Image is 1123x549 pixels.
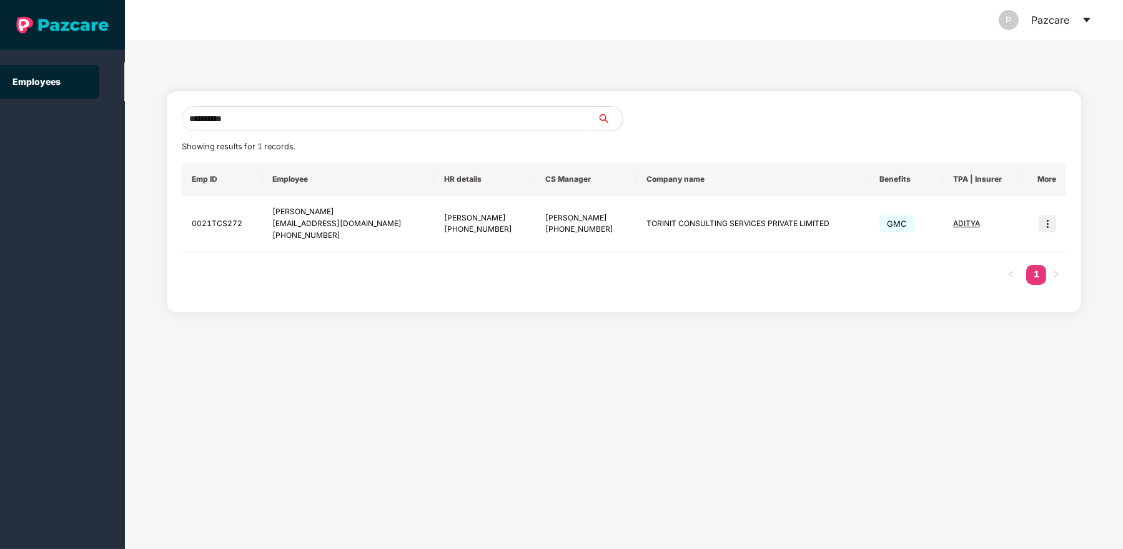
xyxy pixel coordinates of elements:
[545,212,626,224] div: [PERSON_NAME]
[1039,215,1056,232] img: icon
[182,196,263,252] td: 0021TCS272
[1001,265,1021,285] li: Previous Page
[636,162,869,196] th: Company name
[545,224,626,235] div: [PHONE_NUMBER]
[1007,270,1015,278] span: left
[1026,265,1046,285] li: 1
[444,224,525,235] div: [PHONE_NUMBER]
[597,114,623,124] span: search
[1001,265,1021,285] button: left
[597,106,623,131] button: search
[182,142,295,151] span: Showing results for 1 records.
[272,206,423,218] div: [PERSON_NAME]
[12,76,61,87] a: Employees
[636,196,869,252] td: TORINIT CONSULTING SERVICES PRIVATE LIMITED
[1082,15,1092,25] span: caret-down
[262,162,433,196] th: Employee
[953,219,980,228] span: ADITYA
[943,162,1022,196] th: TPA | Insurer
[869,162,943,196] th: Benefits
[434,162,535,196] th: HR details
[444,212,525,224] div: [PERSON_NAME]
[1022,162,1067,196] th: More
[1052,270,1060,278] span: right
[1006,10,1012,30] span: P
[1046,265,1066,285] li: Next Page
[272,230,423,242] div: [PHONE_NUMBER]
[1046,265,1066,285] button: right
[535,162,636,196] th: CS Manager
[879,215,914,232] span: GMC
[1026,265,1046,284] a: 1
[272,218,423,230] div: [EMAIL_ADDRESS][DOMAIN_NAME]
[182,162,263,196] th: Emp ID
